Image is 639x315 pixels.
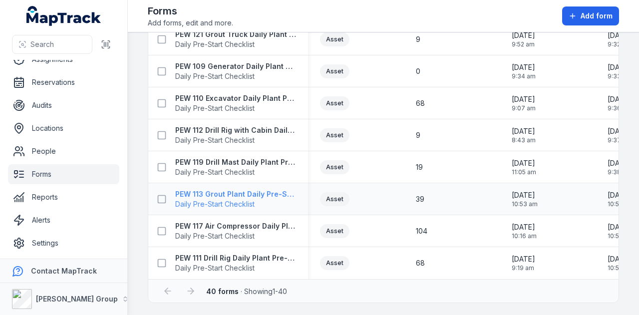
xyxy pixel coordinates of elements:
[512,104,536,112] span: 9:07 am
[320,32,349,46] div: Asset
[512,232,537,240] span: 10:16 am
[512,222,537,240] time: 01/11/2024, 10:16:13 am
[26,6,101,26] a: MapTrack
[175,221,296,241] a: PEW 117 Air Compressor Daily Plant Pre-Start ChecklistDaily Pre-Start Checklist
[562,6,619,25] button: Add form
[8,164,119,184] a: Forms
[416,194,424,204] span: 39
[175,167,296,177] span: Daily Pre-Start Checklist
[12,35,92,54] button: Search
[608,222,634,240] time: 11/07/2025, 10:54:25 am
[512,222,537,232] span: [DATE]
[175,189,296,199] strong: PEW 113 Grout Plant Daily Pre-Start Checklist
[416,130,420,140] span: 9
[512,264,535,272] span: 9:19 am
[608,222,634,232] span: [DATE]
[416,98,425,108] span: 68
[512,30,535,48] time: 04/11/2024, 9:52:20 am
[320,192,349,206] div: Asset
[175,39,296,49] span: Daily Pre-Start Checklist
[608,62,632,72] span: [DATE]
[8,72,119,92] a: Reservations
[175,199,296,209] span: Daily Pre-Start Checklist
[608,190,633,200] span: [DATE]
[206,287,239,296] strong: 40 forms
[608,72,632,80] span: 9:33 am
[512,158,536,168] span: [DATE]
[175,61,296,81] a: PEW 109 Generator Daily Plant Pre-Start ChecklistDaily Pre-Start Checklist
[320,64,349,78] div: Asset
[416,162,423,172] span: 19
[175,93,296,113] a: PEW 110 Excavator Daily Plant Pre-Start ChecklistDaily Pre-Start Checklist
[608,264,633,272] span: 10:55 am
[608,168,632,176] span: 9:38 am
[608,104,632,112] span: 9:36 am
[608,62,632,80] time: 11/08/2025, 9:33:50 am
[175,29,296,49] a: PEW 121 Grout Truck Daily Plant Pre-Start ChecklistDaily Pre-Start Checklist
[608,30,631,40] span: [DATE]
[8,233,119,253] a: Settings
[416,226,427,236] span: 104
[8,187,119,207] a: Reports
[512,126,536,144] time: 04/11/2024, 8:43:28 am
[608,94,632,112] time: 11/08/2025, 9:36:08 am
[512,168,536,176] span: 11:05 am
[608,136,632,144] span: 9:37 am
[416,66,420,76] span: 0
[512,94,536,112] time: 04/11/2024, 9:07:02 am
[175,103,296,113] span: Daily Pre-Start Checklist
[512,254,535,264] span: [DATE]
[175,125,296,135] strong: PEW 112 Drill Rig with Cabin Daily Plant Pre-Start Checklist
[608,158,632,176] time: 11/08/2025, 9:38:56 am
[512,72,536,80] span: 9:34 am
[8,95,119,115] a: Audits
[175,189,296,209] a: PEW 113 Grout Plant Daily Pre-Start ChecklistDaily Pre-Start Checklist
[512,136,536,144] span: 8:43 am
[8,141,119,161] a: People
[148,4,233,18] h2: Forms
[608,94,632,104] span: [DATE]
[320,256,349,270] div: Asset
[416,258,425,268] span: 68
[581,11,613,21] span: Add form
[8,118,119,138] a: Locations
[512,158,536,176] time: 01/11/2024, 11:05:37 am
[320,128,349,142] div: Asset
[8,210,119,230] a: Alerts
[608,30,631,48] time: 11/08/2025, 9:32:54 am
[512,126,536,136] span: [DATE]
[175,125,296,145] a: PEW 112 Drill Rig with Cabin Daily Plant Pre-Start ChecklistDaily Pre-Start Checklist
[512,40,535,48] span: 9:52 am
[36,295,118,303] strong: [PERSON_NAME] Group
[320,96,349,110] div: Asset
[608,126,632,136] span: [DATE]
[175,253,296,273] a: PEW 111 Drill Rig Daily Plant Pre-Start ChecklistDaily Pre-Start Checklist
[608,200,633,208] span: 10:52 am
[416,34,420,44] span: 9
[175,157,296,167] strong: PEW 119 Drill Mast Daily Plant Pre-Start Checklist
[175,93,296,103] strong: PEW 110 Excavator Daily Plant Pre-Start Checklist
[175,231,296,241] span: Daily Pre-Start Checklist
[608,40,631,48] span: 9:32 am
[320,160,349,174] div: Asset
[608,254,633,264] span: [DATE]
[608,190,633,208] time: 11/07/2025, 10:52:57 am
[175,71,296,81] span: Daily Pre-Start Checklist
[175,253,296,263] strong: PEW 111 Drill Rig Daily Plant Pre-Start Checklist
[512,254,535,272] time: 31/10/2024, 9:19:57 am
[31,267,97,275] strong: Contact MapTrack
[320,224,349,238] div: Asset
[175,135,296,145] span: Daily Pre-Start Checklist
[206,287,287,296] span: · Showing 1 - 40
[175,263,296,273] span: Daily Pre-Start Checklist
[512,200,538,208] span: 10:53 am
[608,158,632,168] span: [DATE]
[512,30,535,40] span: [DATE]
[30,39,54,49] span: Search
[175,221,296,231] strong: PEW 117 Air Compressor Daily Plant Pre-Start Checklist
[512,94,536,104] span: [DATE]
[512,190,538,200] span: [DATE]
[175,157,296,177] a: PEW 119 Drill Mast Daily Plant Pre-Start ChecklistDaily Pre-Start Checklist
[512,190,538,208] time: 01/11/2024, 10:53:19 am
[608,232,634,240] span: 10:54 am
